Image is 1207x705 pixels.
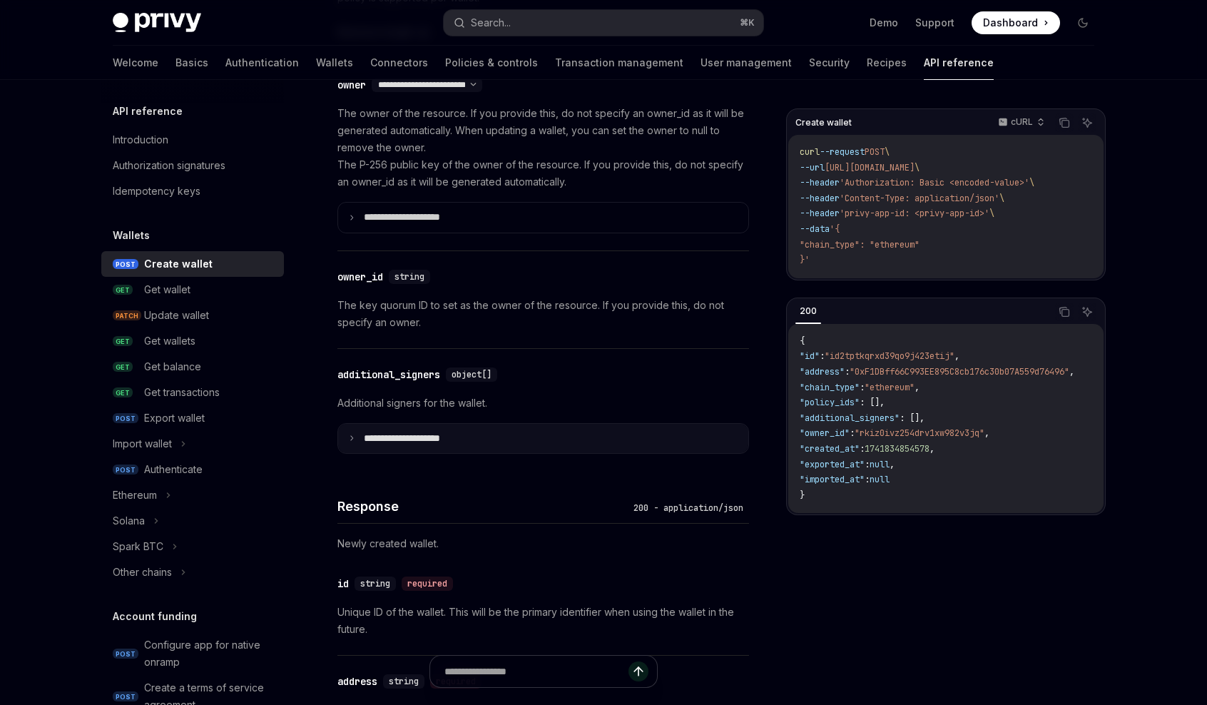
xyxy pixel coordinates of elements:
p: The key quorum ID to set as the owner of the resource. If you provide this, do not specify an owner. [337,297,749,331]
div: Authenticate [144,461,203,478]
span: string [394,271,424,283]
span: "chain_type" [800,382,860,393]
span: GET [113,387,133,398]
span: --request [820,146,865,158]
div: required [402,577,453,591]
span: }' [800,254,810,265]
button: Ask AI [1078,113,1096,132]
button: cURL [990,111,1051,135]
a: GETGet transactions [101,380,284,405]
span: '{ [830,223,840,235]
a: PATCHUpdate wallet [101,303,284,328]
span: --header [800,177,840,188]
span: "address" [800,366,845,377]
span: POST [113,649,138,659]
a: POSTAuthenticate [101,457,284,482]
span: GET [113,362,133,372]
a: POSTCreate wallet [101,251,284,277]
span: : [845,366,850,377]
a: Recipes [867,46,907,80]
span: null [870,459,890,470]
a: Security [809,46,850,80]
a: Dashboard [972,11,1060,34]
span: , [1069,366,1074,377]
span: , [930,443,934,455]
div: Ethereum [113,487,157,504]
span: "policy_ids" [800,397,860,408]
span: "chain_type": "ethereum" [800,239,920,250]
a: Idempotency keys [101,178,284,204]
span: 'Content-Type: application/json' [840,193,999,204]
a: GETGet balance [101,354,284,380]
span: : [], [900,412,925,424]
span: , [915,382,920,393]
span: { [800,335,805,347]
div: Other chains [113,564,172,581]
button: Copy the contents from the code block [1055,303,1074,321]
div: Get wallets [144,333,195,350]
span: Create wallet [795,117,852,128]
a: Authentication [225,46,299,80]
div: Idempotency keys [113,183,200,200]
div: Solana [113,512,145,529]
a: Introduction [101,127,284,153]
button: Ask AI [1078,303,1096,321]
span: , [890,459,895,470]
span: "additional_signers" [800,412,900,424]
span: : [850,427,855,439]
a: API reference [924,46,994,80]
span: --header [800,193,840,204]
span: --data [800,223,830,235]
span: \ [915,162,920,173]
div: additional_signers [337,367,440,382]
a: POSTExport wallet [101,405,284,431]
span: "ethereum" [865,382,915,393]
span: "id2tptkqrxd39qo9j423etij" [825,350,954,362]
p: The owner of the resource. If you provide this, do not specify an owner_id as it will be generate... [337,105,749,191]
span: : [865,459,870,470]
span: : [865,474,870,485]
span: GET [113,285,133,295]
div: Get transactions [144,384,220,401]
div: owner [337,78,366,92]
span: object[] [452,369,492,380]
span: ⌘ K [740,17,755,29]
h5: Wallets [113,227,150,244]
div: Authorization signatures [113,157,225,174]
img: dark logo [113,13,201,33]
div: Search... [471,14,511,31]
span: 1741834854578 [865,443,930,455]
a: POSTConfigure app for native onramp [101,632,284,675]
span: } [800,490,805,501]
span: \ [1029,177,1034,188]
div: Get balance [144,358,201,375]
div: Introduction [113,131,168,148]
span: \ [989,208,994,219]
span: : [820,350,825,362]
span: , [984,427,989,439]
span: GET [113,336,133,347]
a: Policies & controls [445,46,538,80]
button: Search...⌘K [444,10,763,36]
a: Connectors [370,46,428,80]
a: Support [915,16,954,30]
span: "id" [800,350,820,362]
div: Create wallet [144,255,213,273]
a: Welcome [113,46,158,80]
div: 200 [795,303,821,320]
p: Additional signers for the wallet. [337,395,749,412]
p: Unique ID of the wallet. This will be the primary identifier when using the wallet in the future. [337,604,749,638]
span: curl [800,146,820,158]
span: "owner_id" [800,427,850,439]
span: string [360,578,390,589]
span: POST [113,413,138,424]
span: POST [113,465,138,475]
span: --url [800,162,825,173]
div: Export wallet [144,410,205,427]
a: Wallets [316,46,353,80]
span: POST [113,259,138,270]
span: PATCH [113,310,141,321]
p: Newly created wallet. [337,535,749,552]
span: 'Authorization: Basic <encoded-value>' [840,177,1029,188]
span: Dashboard [983,16,1038,30]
